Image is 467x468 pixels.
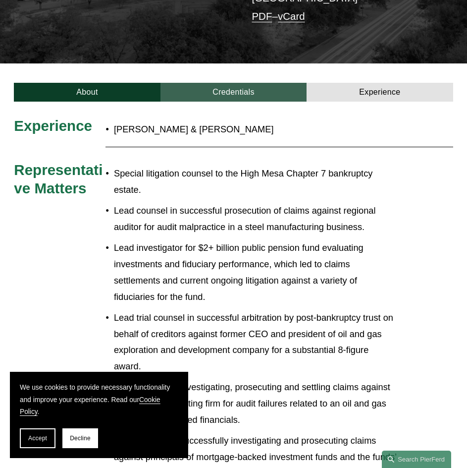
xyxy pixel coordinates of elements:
[62,428,98,448] button: Decline
[10,372,188,458] section: Cookie banner
[114,379,398,428] p: Lead counsel in investigating, prosecuting and settling claims against large regional auditing fi...
[20,428,55,448] button: Accept
[252,10,272,22] a: PDF
[114,203,398,235] p: Lead counsel in successful prosecution of claims against regional auditor for audit malpractice i...
[114,121,398,138] p: [PERSON_NAME] & [PERSON_NAME]
[28,435,47,442] span: Accept
[20,396,160,416] a: Cookie Policy
[14,83,160,102] a: About
[114,310,398,375] p: Lead trial counsel in successful arbitration by post-bankruptcy trust on behalf of creditors agai...
[278,10,305,22] a: vCard
[14,162,103,196] span: Representative Matters
[70,435,91,442] span: Decline
[114,166,398,198] p: Special litigation counsel to the High Mesa Chapter 7 bankruptcy estate.
[114,240,398,305] p: Lead investigator for $2+ billion public pension fund evaluating investments and fiduciary perfor...
[307,83,453,102] a: Experience
[20,382,178,418] p: We use cookies to provide necessary functionality and improve your experience. Read our .
[14,117,92,134] span: Experience
[382,451,451,468] a: Search this site
[160,83,307,102] a: Credentials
